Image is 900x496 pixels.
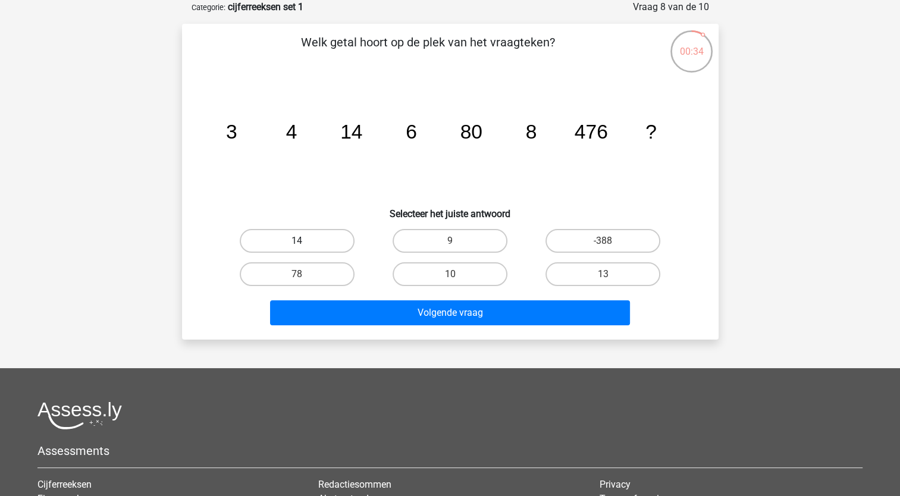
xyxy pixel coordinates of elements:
h6: Selecteer het juiste antwoord [201,199,700,219]
button: Volgende vraag [270,300,630,325]
img: Assessly logo [37,401,122,429]
p: Welk getal hoort op de plek van het vraagteken? [201,33,655,69]
tspan: 4 [286,121,297,143]
tspan: 3 [225,121,237,143]
tspan: 6 [406,121,417,143]
label: 13 [545,262,660,286]
div: 00:34 [669,29,714,59]
tspan: 80 [460,121,482,143]
small: Categorie: [192,3,225,12]
label: 10 [393,262,507,286]
h5: Assessments [37,444,863,458]
label: -388 [545,229,660,253]
a: Redactiesommen [318,479,391,490]
tspan: ? [645,121,657,143]
tspan: 476 [574,121,607,143]
label: 78 [240,262,355,286]
tspan: 8 [525,121,537,143]
a: Privacy [600,479,631,490]
strong: cijferreeksen set 1 [228,1,303,12]
tspan: 14 [340,121,362,143]
a: Cijferreeksen [37,479,92,490]
label: 14 [240,229,355,253]
label: 9 [393,229,507,253]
